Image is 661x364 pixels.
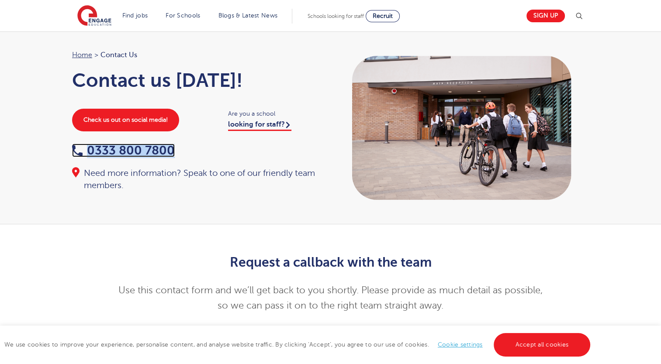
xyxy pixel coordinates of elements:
h1: Contact us [DATE]! [72,69,322,91]
span: We use cookies to improve your experience, personalise content, and analyse website traffic. By c... [4,341,592,348]
a: looking for staff? [228,120,291,131]
a: Sign up [526,10,565,22]
span: > [94,51,98,59]
a: For Schools [166,12,200,19]
nav: breadcrumb [72,49,322,61]
a: Recruit [366,10,400,22]
span: Are you a school [228,109,322,119]
img: Engage Education [77,5,111,27]
a: Check us out on social media! [72,109,179,131]
span: Contact Us [100,49,137,61]
span: Use this contact form and we’ll get back to you shortly. Please provide as much detail as possibl... [118,285,543,311]
a: Find jobs [122,12,148,19]
a: Blogs & Latest News [218,12,278,19]
h2: Request a callback with the team [116,255,545,270]
span: Recruit [373,13,393,19]
a: 0333 800 7800 [72,144,175,157]
a: Home [72,51,92,59]
a: Cookie settings [438,341,483,348]
div: Need more information? Speak to one of our friendly team members. [72,167,322,192]
a: Accept all cookies [494,333,591,357]
span: Schools looking for staff [308,13,364,19]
